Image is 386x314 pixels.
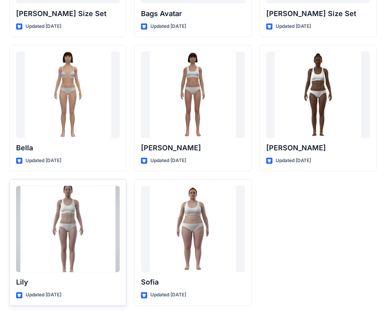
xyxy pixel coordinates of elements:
p: Sofia [141,277,245,288]
p: [PERSON_NAME] Size Set [266,8,370,19]
p: [PERSON_NAME] [141,143,245,154]
a: Emma [141,52,245,138]
p: Bags Avatar [141,8,245,19]
p: Updated [DATE] [26,157,61,165]
p: Updated [DATE] [150,291,186,299]
a: Lily [16,186,120,272]
p: Updated [DATE] [276,22,311,31]
p: Updated [DATE] [26,291,61,299]
p: [PERSON_NAME] Size Set [16,8,120,19]
p: Updated [DATE] [150,22,186,31]
a: Bella [16,52,120,138]
p: Updated [DATE] [26,22,61,31]
a: Sofia [141,186,245,272]
p: Updated [DATE] [150,157,186,165]
p: [PERSON_NAME] [266,143,370,154]
p: Bella [16,143,120,154]
a: Gabrielle [266,52,370,138]
p: Lily [16,277,120,288]
p: Updated [DATE] [276,157,311,165]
